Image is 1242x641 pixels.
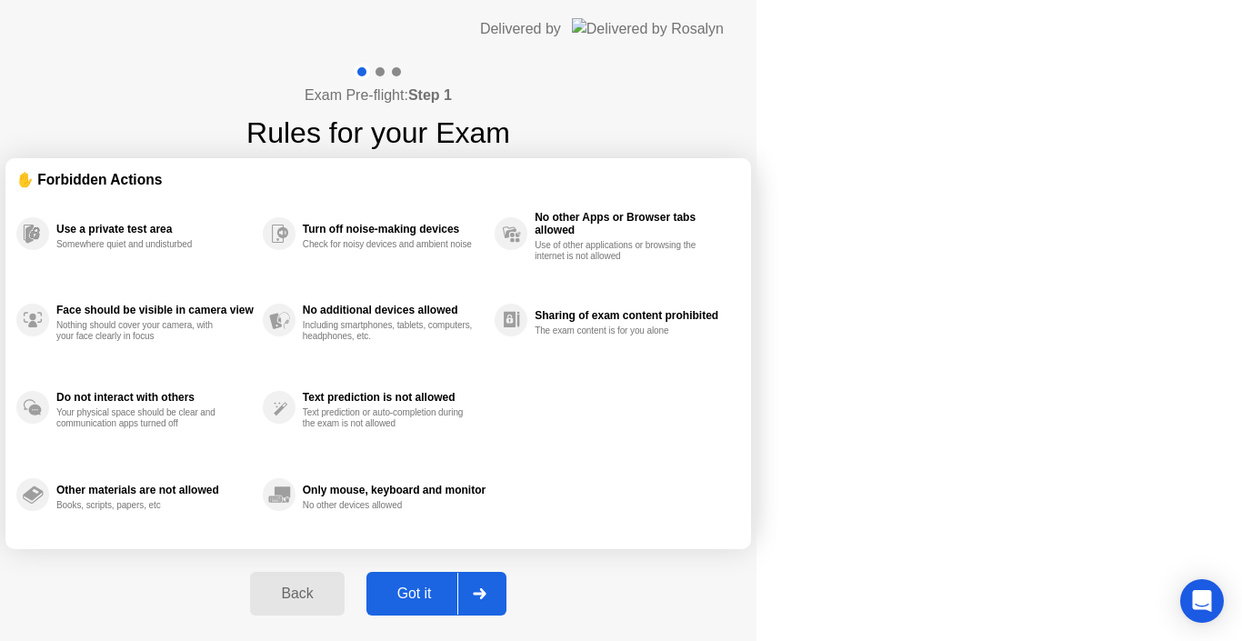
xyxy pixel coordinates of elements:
div: Face should be visible in camera view [56,304,254,316]
div: Text prediction or auto-completion during the exam is not allowed [303,407,475,429]
div: Books, scripts, papers, etc [56,500,228,511]
img: Delivered by Rosalyn [572,18,724,39]
button: Got it [366,572,506,616]
div: Sharing of exam content prohibited [535,309,731,322]
div: Use of other applications or browsing the internet is not allowed [535,240,706,262]
button: Back [250,572,344,616]
div: Do not interact with others [56,391,254,404]
div: ✋ Forbidden Actions [16,169,740,190]
b: Step 1 [408,87,452,103]
div: No other Apps or Browser tabs allowed [535,211,731,236]
div: Only mouse, keyboard and monitor [303,484,486,496]
div: Somewhere quiet and undisturbed [56,239,228,250]
div: Back [255,586,338,602]
div: Open Intercom Messenger [1180,579,1224,623]
div: Including smartphones, tablets, computers, headphones, etc. [303,320,475,342]
div: Got it [372,586,457,602]
div: Your physical space should be clear and communication apps turned off [56,407,228,429]
div: Delivered by [480,18,561,40]
h1: Rules for your Exam [246,111,510,155]
div: Other materials are not allowed [56,484,254,496]
div: Check for noisy devices and ambient noise [303,239,475,250]
div: Text prediction is not allowed [303,391,486,404]
h4: Exam Pre-flight: [305,85,452,106]
div: Turn off noise-making devices [303,223,486,235]
div: No additional devices allowed [303,304,486,316]
div: The exam content is for you alone [535,326,706,336]
div: No other devices allowed [303,500,475,511]
div: Use a private test area [56,223,254,235]
div: Nothing should cover your camera, with your face clearly in focus [56,320,228,342]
